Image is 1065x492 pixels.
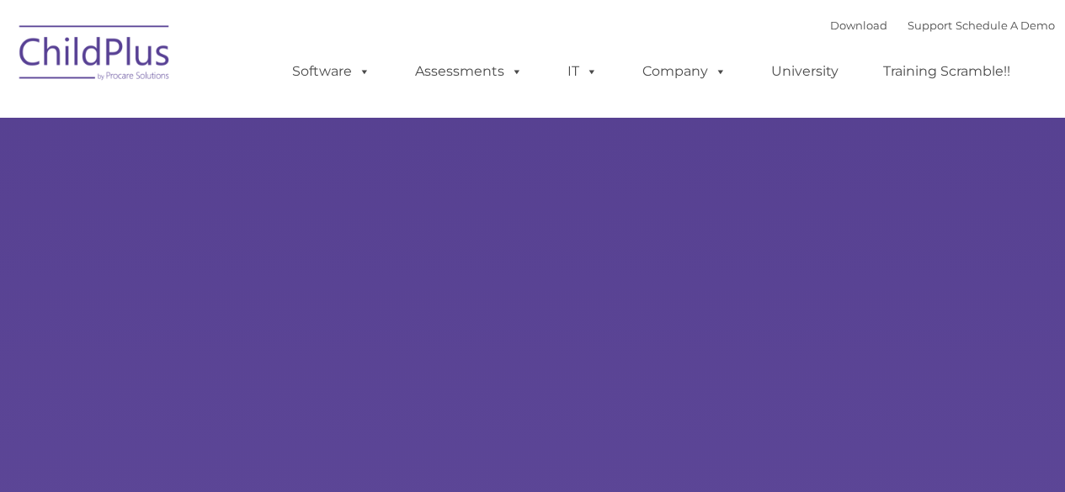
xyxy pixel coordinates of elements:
a: Support [908,19,952,32]
img: ChildPlus by Procare Solutions [11,13,179,98]
a: Download [830,19,887,32]
a: Assessments [398,55,540,88]
a: Company [626,55,743,88]
a: Software [275,55,387,88]
a: Training Scramble!! [866,55,1027,88]
a: IT [551,55,615,88]
font: | [830,19,1055,32]
a: University [754,55,855,88]
a: Schedule A Demo [956,19,1055,32]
